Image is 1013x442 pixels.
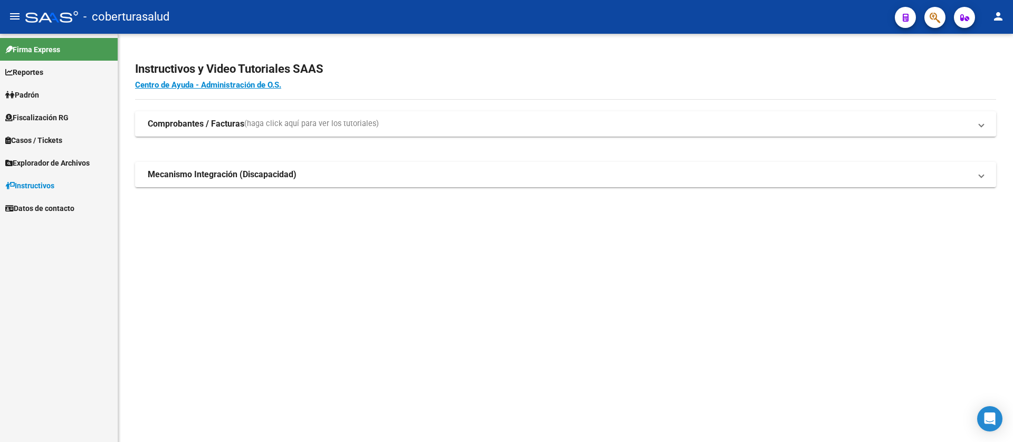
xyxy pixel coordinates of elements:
[135,162,996,187] mat-expansion-panel-header: Mecanismo Integración (Discapacidad)
[992,10,1005,23] mat-icon: person
[5,89,39,101] span: Padrón
[8,10,21,23] mat-icon: menu
[5,180,54,191] span: Instructivos
[135,80,281,90] a: Centro de Ayuda - Administración de O.S.
[5,112,69,123] span: Fiscalización RG
[5,157,90,169] span: Explorador de Archivos
[5,134,62,146] span: Casos / Tickets
[135,59,996,79] h2: Instructivos y Video Tutoriales SAAS
[135,111,996,137] mat-expansion-panel-header: Comprobantes / Facturas(haga click aquí para ver los tutoriales)
[5,203,74,214] span: Datos de contacto
[977,406,1002,431] div: Open Intercom Messenger
[5,44,60,55] span: Firma Express
[148,169,297,180] strong: Mecanismo Integración (Discapacidad)
[244,118,379,130] span: (haga click aquí para ver los tutoriales)
[5,66,43,78] span: Reportes
[83,5,169,28] span: - coberturasalud
[148,118,244,130] strong: Comprobantes / Facturas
